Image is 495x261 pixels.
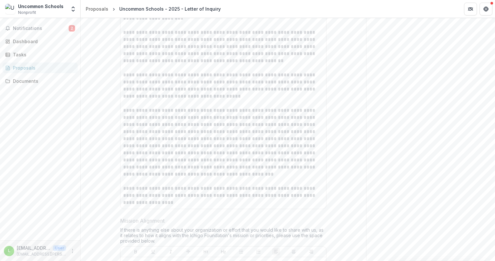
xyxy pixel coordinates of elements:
[13,38,73,45] div: Dashboard
[184,248,192,256] button: Strike
[3,36,78,47] a: Dashboard
[83,4,111,14] a: Proposals
[17,251,66,257] p: [EMAIL_ADDRESS][PERSON_NAME][DOMAIN_NAME]
[219,248,227,256] button: Heading 2
[3,23,78,34] button: Notifications2
[464,3,477,15] button: Partners
[3,63,78,73] a: Proposals
[17,245,50,251] p: [EMAIL_ADDRESS][PERSON_NAME][DOMAIN_NAME]
[69,3,78,15] button: Open entity switcher
[13,64,73,71] div: Proposals
[202,248,210,256] button: Heading 1
[167,248,175,256] button: Italicize
[53,245,66,251] p: User
[119,5,221,12] div: Uncommon Schools - 2025 - Letter of Inquiry
[237,248,245,256] button: Bullet List
[13,78,73,84] div: Documents
[69,25,75,32] span: 2
[69,247,76,255] button: More
[3,76,78,86] a: Documents
[272,248,280,256] button: Align Left
[149,248,157,256] button: Underline
[120,217,165,225] p: Mission Alignment
[13,51,73,58] div: Tasks
[255,248,262,256] button: Ordered List
[5,4,15,14] img: Uncommon Schools
[18,3,63,10] div: Uncommon Schools
[132,248,140,256] button: Bold
[83,4,223,14] nav: breadcrumb
[120,227,326,246] div: If there is anything else about your organization or effort that you would like to share with us,...
[3,49,78,60] a: Tasks
[290,248,297,256] button: Align Center
[8,249,10,253] div: lauren.reynolds@uncommonschools.org
[480,3,492,15] button: Get Help
[18,10,36,15] span: Nonprofit
[86,5,108,12] div: Proposals
[307,248,315,256] button: Align Right
[13,26,69,31] span: Notifications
